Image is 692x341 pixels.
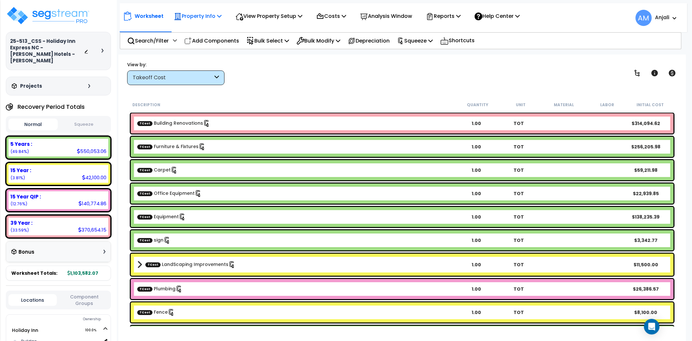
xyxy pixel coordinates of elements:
a: Custom Item [137,120,210,127]
span: TCost [137,238,152,243]
a: Custom Item [137,213,186,221]
div: Takeoff Cost [133,74,213,82]
small: 49.842515110815455% [10,149,29,154]
div: $3,342.77 [625,237,667,244]
h3: Projects [20,83,42,89]
div: $26,386.57 [625,286,667,292]
small: Unit [516,102,526,107]
div: 1.00 [455,144,498,150]
div: TOT [497,286,540,292]
span: TCost [137,310,152,315]
button: Component Groups [60,293,108,307]
div: TOT [497,214,540,220]
p: Property Info [174,12,222,20]
div: 1.00 [455,120,498,127]
small: 3.8148499458676417% [10,175,25,181]
b: 5 Years : [10,141,32,147]
p: View Property Setup [236,12,302,20]
span: TCost [137,214,152,219]
div: 370,654.15 [78,226,106,233]
div: Shortcuts [437,33,478,49]
small: Description [132,102,160,107]
p: Bulk Select [247,36,289,45]
div: TOT [497,190,540,197]
div: TOT [497,120,540,127]
p: Squeeze [397,36,433,45]
div: TOT [497,309,540,316]
b: 15 Year QIP : [10,193,41,200]
span: TCost [137,191,152,196]
a: Holiday Inn 100.0% [12,327,38,334]
span: TCost [137,144,152,149]
p: Worksheet [135,12,164,20]
div: $256,205.98 [625,144,667,150]
p: Analysis Window [360,12,412,20]
div: 140,774.86 [79,200,106,207]
h3: 25-513_CSS - Holiday Inn Express NC - [PERSON_NAME] Hotels - [PERSON_NAME] [10,38,84,64]
a: Custom Item [137,309,175,316]
span: TCost [137,286,152,291]
div: 42,100.00 [82,174,106,181]
span: Worksheet Totals: [11,270,57,276]
div: 1.00 [455,309,498,316]
h4: Recovery Period Totals [18,104,85,110]
div: TOT [497,167,540,173]
p: Depreciation [348,36,390,45]
div: 1.00 [455,286,498,292]
span: AM [636,10,652,26]
span: TCost [137,168,152,172]
div: TOT [497,237,540,244]
div: $8,100.00 [625,309,667,316]
div: Add Components [181,33,243,48]
div: 1.00 [455,214,498,220]
div: Depreciation [344,33,393,48]
img: logo_pro_r.png [6,6,90,25]
small: Quantity [467,102,488,107]
div: View by: [127,61,225,68]
div: 1.00 [455,237,498,244]
a: Custom Item [137,237,171,244]
div: $59,211.98 [625,167,667,173]
button: Locations [8,294,57,306]
button: Normal [8,119,58,130]
span: TCost [137,121,152,126]
div: TOT [497,261,540,268]
div: Open Intercom Messenger [644,319,660,335]
a: Custom Item [137,285,183,293]
h3: Bonus [18,249,34,255]
div: $11,500.00 [625,261,667,268]
div: 1.00 [455,190,498,197]
b: Anjali [655,14,669,21]
p: Costs [316,12,346,20]
div: $138,235.39 [625,214,667,220]
div: 550,053.06 [77,148,106,155]
small: Material [554,102,574,107]
a: Custom Item [137,143,206,150]
p: Bulk Modify [297,36,340,45]
div: $314,094.62 [625,120,667,127]
b: 39 Year : [10,220,32,226]
p: Search/Filter [127,36,169,45]
span: 100.0% [85,326,102,334]
div: Ownership [19,315,111,323]
small: Initial Cost [637,102,664,107]
a: Custom Item [145,261,236,268]
a: Custom Item [137,190,202,197]
p: Add Components [184,36,239,45]
small: Labor [600,102,614,107]
small: 12.75617498932363% [10,201,27,207]
p: Reports [426,12,461,20]
div: 1.00 [455,261,498,268]
span: TCost [145,262,161,267]
div: $22,939.85 [625,190,667,197]
b: 1,103,582.07 [67,270,98,276]
p: Shortcuts [440,36,475,45]
button: Squeeze [59,119,109,130]
small: 33.58645995399327% [10,227,29,233]
div: 1.00 [455,167,498,173]
b: 15 Year : [10,167,31,174]
div: TOT [497,144,540,150]
a: Custom Item [137,167,178,174]
p: Help Center [475,12,520,20]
